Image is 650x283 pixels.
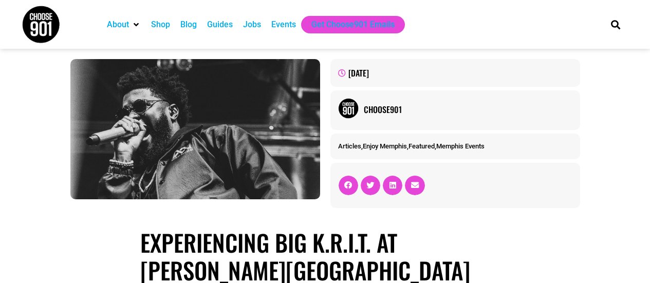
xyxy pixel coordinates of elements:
[180,18,197,31] a: Blog
[383,176,402,195] div: Share on linkedin
[361,176,380,195] div: Share on twitter
[102,16,593,33] nav: Main nav
[339,176,358,195] div: Share on facebook
[348,67,369,79] time: [DATE]
[243,18,261,31] a: Jobs
[405,176,424,195] div: Share on email
[338,142,485,150] span: , , ,
[408,142,435,150] a: Featured
[271,18,296,31] a: Events
[363,142,407,150] a: Enjoy Memphis
[107,18,129,31] a: About
[207,18,233,31] a: Guides
[338,142,361,150] a: Articles
[311,18,395,31] a: Get Choose901 Emails
[102,16,146,33] div: About
[364,103,572,116] a: Choose901
[151,18,170,31] a: Shop
[436,142,485,150] a: Memphis Events
[607,16,624,33] div: Search
[338,98,359,119] img: Picture of Choose901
